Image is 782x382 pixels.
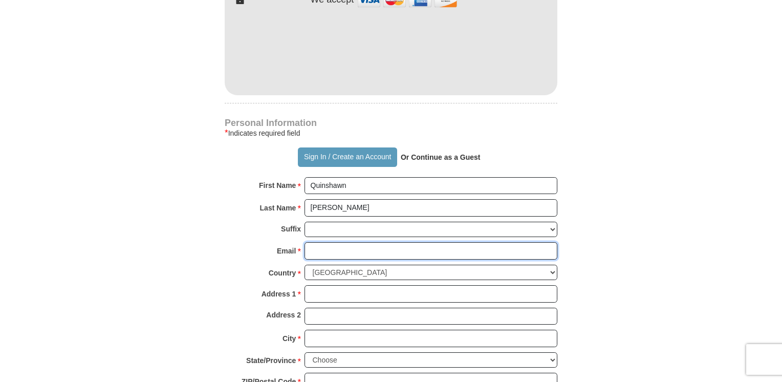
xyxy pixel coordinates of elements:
div: Indicates required field [225,127,557,139]
strong: Suffix [281,222,301,236]
strong: Or Continue as a Guest [401,153,481,161]
strong: City [283,331,296,346]
button: Sign In / Create an Account [298,147,397,167]
h4: Personal Information [225,119,557,127]
strong: Country [269,266,296,280]
strong: First Name [259,178,296,193]
strong: Address 1 [262,287,296,301]
strong: Email [277,244,296,258]
strong: State/Province [246,353,296,368]
strong: Last Name [260,201,296,215]
strong: Address 2 [266,308,301,322]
